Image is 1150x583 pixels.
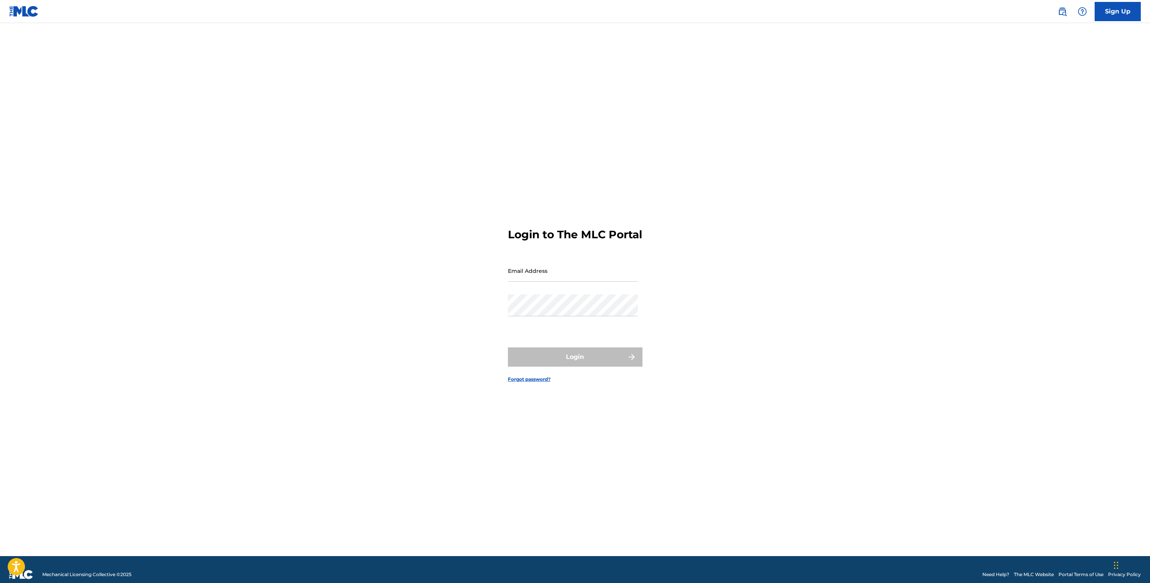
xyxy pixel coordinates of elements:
img: help [1078,7,1087,16]
a: Sign Up [1095,2,1141,21]
div: Help [1075,4,1090,19]
img: search [1058,7,1067,16]
a: Need Help? [982,571,1009,578]
a: Privacy Policy [1108,571,1141,578]
a: The MLC Website [1014,571,1054,578]
img: MLC Logo [9,6,39,17]
a: Forgot password? [508,376,551,383]
a: Portal Terms of Use [1058,571,1103,578]
img: logo [9,570,33,579]
span: Mechanical Licensing Collective © 2025 [42,571,131,578]
h3: Login to The MLC Portal [508,228,642,241]
iframe: Chat Widget [1112,546,1150,583]
div: Drag [1114,554,1118,577]
a: Public Search [1055,4,1070,19]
